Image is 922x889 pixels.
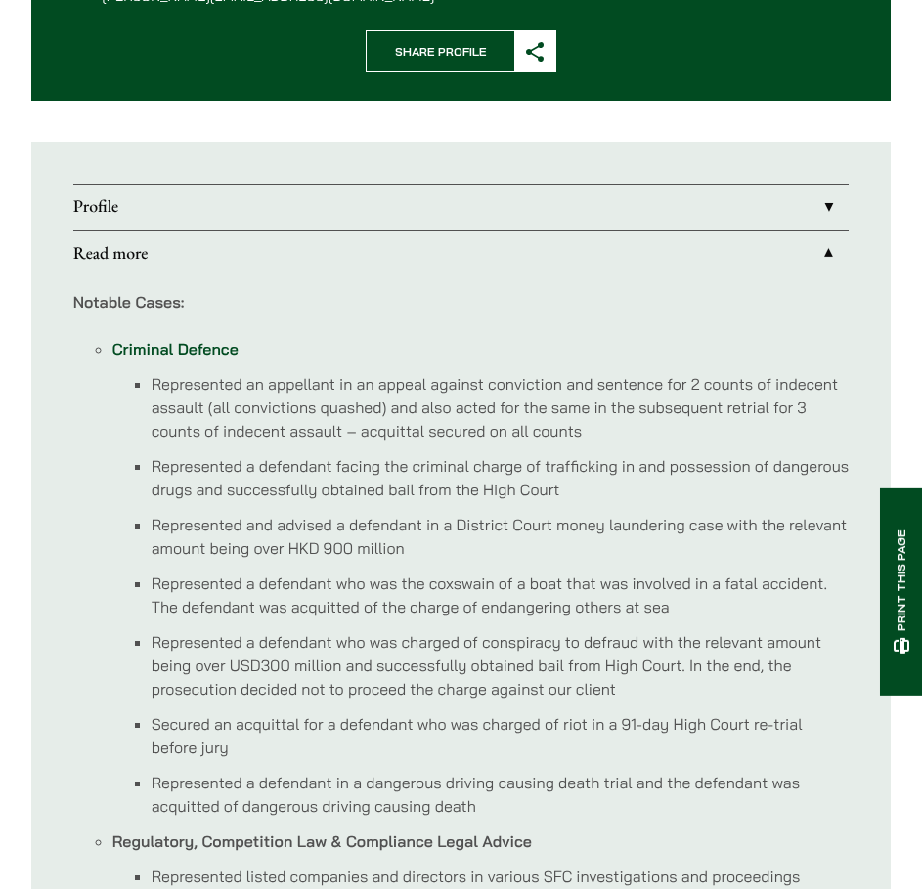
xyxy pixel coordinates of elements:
button: Share Profile [366,30,555,72]
a: Profile [73,185,850,230]
strong: Notable Cases: [73,292,185,312]
span: Share Profile [367,31,514,71]
li: Represented a defendant who was charged of conspiracy to defraud with the relevant amount being o... [152,630,850,700]
li: Secured an acquittal for a defendant who was charged of riot in a 91-day High Court re-trial befo... [152,712,850,759]
li: Represented listed companies and directors in various SFC investigations and proceedings [152,865,850,888]
li: Represented a defendant facing the criminal charge of trafficking in and possession of dangerous ... [152,454,850,501]
a: Read more [73,231,850,275]
a: Criminal Defence [112,339,239,359]
strong: Regulatory, Competition Law & Compliance Legal Advice [112,831,532,851]
li: Represented and advised a defendant in a District Court money laundering case with the relevant a... [152,513,850,560]
li: Represented a defendant who was the coxswain of a boat that was involved in a fatal accident. The... [152,571,850,618]
li: Represented a defendant in a dangerous driving causing death trial and the defendant was acquitte... [152,771,850,818]
li: Represented an appellant in an appeal against conviction and sentence for 2 counts of indecent as... [152,372,850,443]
